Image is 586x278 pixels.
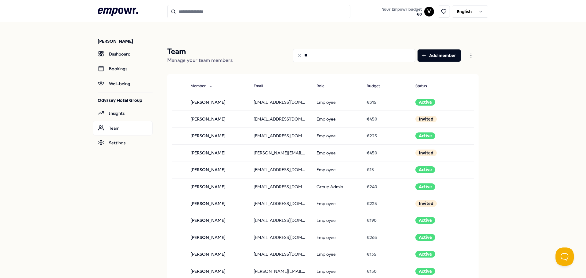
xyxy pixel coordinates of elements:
[382,7,422,12] span: Your Empowr budget
[186,246,248,263] td: [PERSON_NAME]
[186,144,248,161] td: [PERSON_NAME]
[249,246,312,263] td: [EMAIL_ADDRESS][DOMAIN_NAME]
[312,161,362,178] td: Employee
[367,218,377,223] span: € 190
[379,5,424,18] a: Your Empowr budget€0
[249,80,275,92] button: Email
[367,184,377,189] span: € 240
[312,195,362,212] td: Employee
[362,80,392,92] button: Budget
[415,150,437,156] div: Invited
[367,269,377,274] span: € 150
[367,117,377,121] span: € 450
[382,12,422,17] span: € 0
[186,110,248,127] td: [PERSON_NAME]
[249,178,312,195] td: [EMAIL_ADDRESS][DOMAIN_NAME]
[415,132,435,139] div: Active
[249,161,312,178] td: [EMAIL_ADDRESS][DOMAIN_NAME]
[312,94,362,110] td: Employee
[415,200,437,207] div: Invited
[249,229,312,246] td: [EMAIL_ADDRESS][DOMAIN_NAME]
[186,94,248,110] td: [PERSON_NAME]
[93,135,153,150] a: Settings
[367,235,377,240] span: € 265
[93,76,153,91] a: Well-being
[555,247,574,266] iframe: Help Scout Beacon - Open
[167,57,233,63] span: Manage your team members
[415,99,435,106] div: Active
[411,80,439,92] button: Status
[415,116,437,122] div: Invited
[367,150,377,155] span: € 450
[463,49,479,62] button: Open menu
[312,178,362,195] td: Group Admin
[415,166,435,173] div: Active
[312,110,362,127] td: Employee
[312,80,337,92] button: Role
[367,167,374,172] span: € 15
[249,195,312,212] td: [EMAIL_ADDRESS][DOMAIN_NAME]
[249,110,312,127] td: [EMAIL_ADDRESS][DOMAIN_NAME]
[186,229,248,246] td: [PERSON_NAME]
[367,201,377,206] span: € 225
[415,217,435,224] div: Active
[415,234,435,241] div: Active
[186,195,248,212] td: [PERSON_NAME]
[312,229,362,246] td: Employee
[98,38,153,44] p: [PERSON_NAME]
[418,49,461,62] button: Add member
[249,212,312,229] td: [EMAIL_ADDRESS][DOMAIN_NAME]
[312,212,362,229] td: Employee
[167,47,233,56] p: Team
[312,128,362,144] td: Employee
[381,6,423,18] button: Your Empowr budget€0
[367,133,377,138] span: € 225
[312,144,362,161] td: Employee
[415,268,435,275] div: Active
[424,7,434,16] button: V
[186,178,248,195] td: [PERSON_NAME]
[249,144,312,161] td: [PERSON_NAME][EMAIL_ADDRESS][PERSON_NAME][DOMAIN_NAME]
[249,128,312,144] td: [EMAIL_ADDRESS][DOMAIN_NAME]
[186,80,218,92] button: Member
[93,106,153,121] a: Insights
[367,100,376,105] span: € 315
[249,94,312,110] td: [EMAIL_ADDRESS][DOMAIN_NAME]
[415,183,435,190] div: Active
[186,161,248,178] td: [PERSON_NAME]
[167,5,350,18] input: Search for products, categories or subcategories
[186,128,248,144] td: [PERSON_NAME]
[93,121,153,135] a: Team
[186,212,248,229] td: [PERSON_NAME]
[98,97,153,103] p: Odyssey Hotel Group
[93,47,153,61] a: Dashboard
[312,246,362,263] td: Employee
[93,61,153,76] a: Bookings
